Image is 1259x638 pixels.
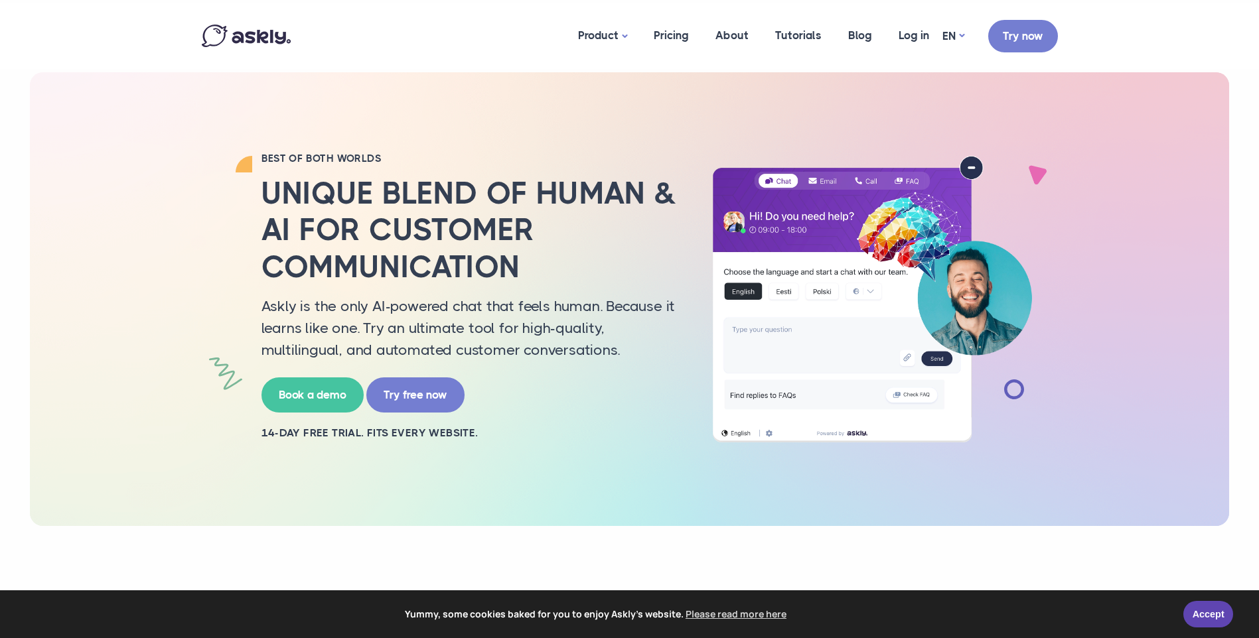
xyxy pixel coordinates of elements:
a: Try now [988,20,1058,52]
a: EN [942,27,964,46]
a: Log in [885,3,942,68]
a: Book a demo [261,377,364,413]
img: AI multilingual chat [700,156,1045,442]
a: Tutorials [762,3,835,68]
a: learn more about cookies [684,604,788,624]
a: Try free now [366,377,465,413]
a: Blog [835,3,885,68]
span: Yummy, some cookies baked for you to enjoy Askly's website. [19,604,1174,624]
h2: BEST OF BOTH WORLDS [261,152,680,165]
h2: 14-day free trial. Fits every website. [261,426,680,440]
a: Accept [1183,601,1233,627]
p: Askly is the only AI-powered chat that feels human. Because it learns like one. Try an ultimate t... [261,295,680,361]
h2: Unique blend of human & AI for customer communication [261,175,680,285]
a: Product [565,3,640,69]
a: About [702,3,762,68]
a: Pricing [640,3,702,68]
img: Askly [202,25,291,47]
